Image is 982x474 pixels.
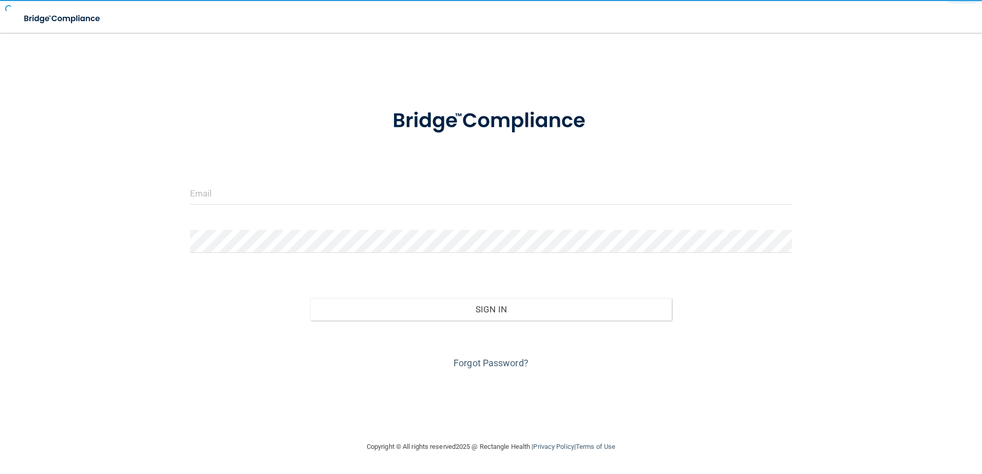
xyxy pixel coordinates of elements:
img: bridge_compliance_login_screen.278c3ca4.svg [371,94,611,148]
div: Copyright © All rights reserved 2025 @ Rectangle Health | | [304,430,678,463]
a: Terms of Use [576,443,615,450]
a: Forgot Password? [454,358,528,368]
a: Privacy Policy [533,443,574,450]
button: Sign In [310,298,672,321]
img: bridge_compliance_login_screen.278c3ca4.svg [15,8,110,29]
input: Email [190,182,792,205]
